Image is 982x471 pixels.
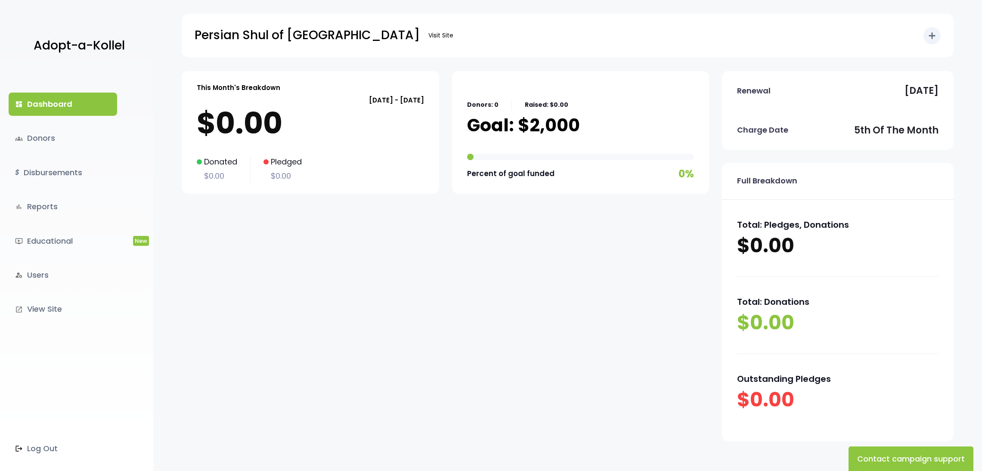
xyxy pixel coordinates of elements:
p: This Month's Breakdown [197,82,280,93]
button: Contact campaign support [849,446,973,471]
a: launchView Site [9,297,117,321]
a: Visit Site [424,27,458,44]
button: add [923,27,941,44]
a: $Disbursements [9,161,117,184]
a: bar_chartReports [9,195,117,218]
p: $0.00 [197,106,424,140]
a: ondemand_videoEducationalNew [9,229,117,253]
p: $0.00 [737,310,939,336]
p: Renewal [737,84,771,98]
span: New [133,236,149,246]
p: Full Breakdown [737,174,797,188]
span: groups [15,135,23,143]
p: Goal: $2,000 [467,115,580,136]
p: Percent of goal funded [467,167,555,180]
p: $0.00 [263,169,302,183]
a: dashboardDashboard [9,93,117,116]
i: launch [15,306,23,313]
p: [DATE] [905,82,939,99]
p: Outstanding Pledges [737,371,939,387]
p: Charge Date [737,123,788,137]
p: $0.00 [197,169,237,183]
p: 5th of the month [854,122,939,139]
a: groupsDonors [9,127,117,150]
i: manage_accounts [15,271,23,279]
p: Pledged [263,155,302,169]
a: Adopt-a-Kollel [29,25,125,67]
i: ondemand_video [15,237,23,245]
p: Total: Pledges, Donations [737,217,939,232]
p: [DATE] - [DATE] [197,94,424,106]
p: 0% [678,164,694,183]
i: dashboard [15,100,23,108]
p: $0.00 [737,387,939,413]
p: Adopt-a-Kollel [34,35,125,56]
i: add [927,31,937,41]
p: $0.00 [737,232,939,259]
p: Raised: $0.00 [525,99,568,110]
p: Persian Shul of [GEOGRAPHIC_DATA] [195,25,420,46]
p: Total: Donations [737,294,939,310]
i: $ [15,167,19,179]
i: bar_chart [15,203,23,211]
p: Donated [197,155,237,169]
a: Log Out [9,437,117,460]
a: manage_accountsUsers [9,263,117,287]
p: Donors: 0 [467,99,499,110]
